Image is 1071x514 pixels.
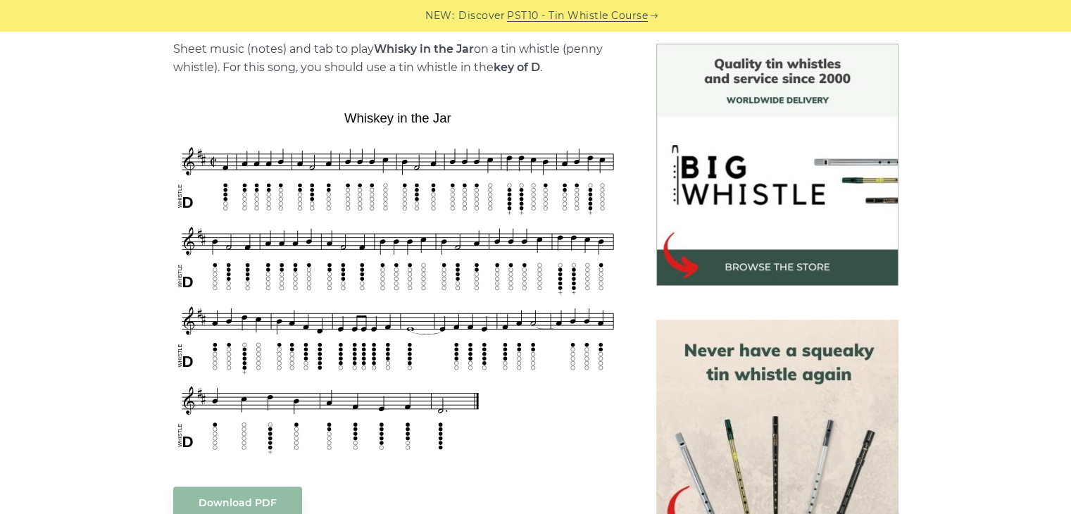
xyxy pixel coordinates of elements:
[656,44,898,286] img: BigWhistle Tin Whistle Store
[425,8,454,24] span: NEW:
[173,106,622,458] img: Whiskey in the Jar Tin Whistle Tab & Sheet Music
[173,40,622,77] p: Sheet music (notes) and tab to play on a tin whistle (penny whistle). For this song, you should u...
[458,8,505,24] span: Discover
[507,8,648,24] a: PST10 - Tin Whistle Course
[374,42,474,56] strong: Whisky in the Jar
[494,61,540,74] strong: key of D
